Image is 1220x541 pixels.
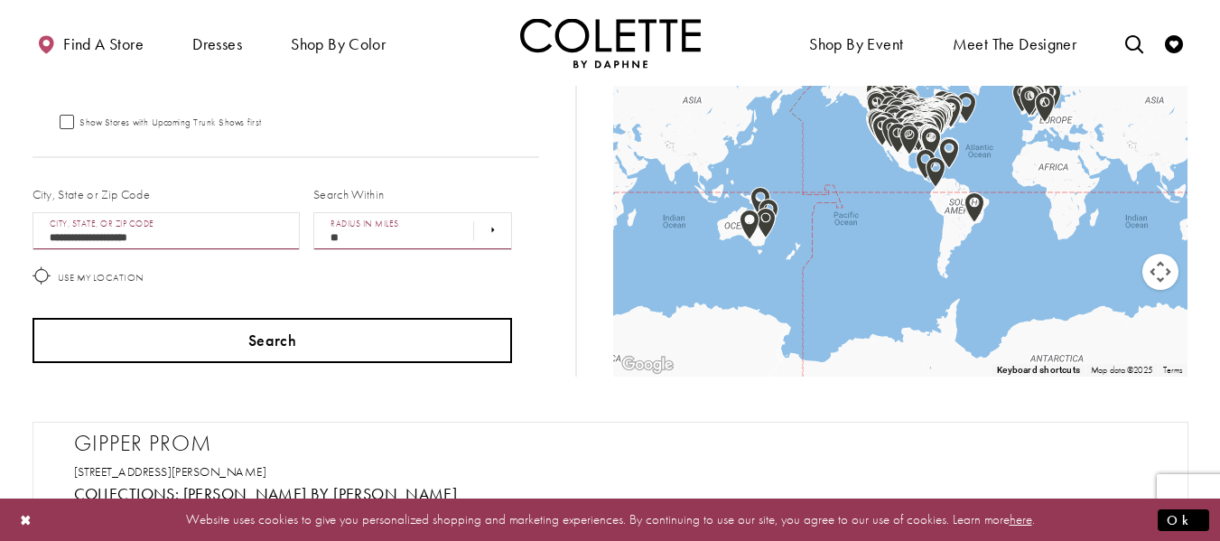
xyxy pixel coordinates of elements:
span: Dresses [188,18,247,68]
span: Find a store [63,35,144,53]
p: Website uses cookies to give you personalized shopping and marketing experiences. By continuing t... [130,508,1090,532]
span: Meet the designer [953,35,1077,53]
label: Search Within [313,185,384,203]
button: Search [33,318,513,363]
a: Check Wishlist [1160,18,1187,68]
h2: Gipper Prom [74,430,1165,457]
button: Close Dialog [11,504,42,536]
a: Find a store [33,18,148,68]
a: Open this area in Google Maps (opens a new window) [618,353,677,377]
a: Visit Home Page [520,18,701,68]
a: Toggle search [1121,18,1148,68]
button: Keyboard shortcuts [997,364,1080,377]
a: Meet the designer [948,18,1082,68]
span: Shop by color [286,18,390,68]
button: Map camera controls [1142,254,1178,290]
span: Shop By Event [805,18,908,68]
img: Google [618,353,677,377]
span: Collections: [74,483,180,504]
span: Dresses [192,35,242,53]
img: Colette by Daphne [520,18,701,68]
a: Terms (opens in new tab) [1163,364,1183,376]
a: here [1010,510,1032,528]
span: Shop By Event [809,35,903,53]
button: Submit Dialog [1158,508,1209,531]
input: City, State, or ZIP Code [33,212,301,250]
span: Shop by color [291,35,386,53]
a: Opens in new tab [74,463,267,480]
select: Radius In Miles [313,212,512,250]
a: Visit Colette by Daphne page - Opens in new tab [183,483,458,504]
span: Map data ©2025 [1091,364,1152,376]
label: City, State or Zip Code [33,185,151,203]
